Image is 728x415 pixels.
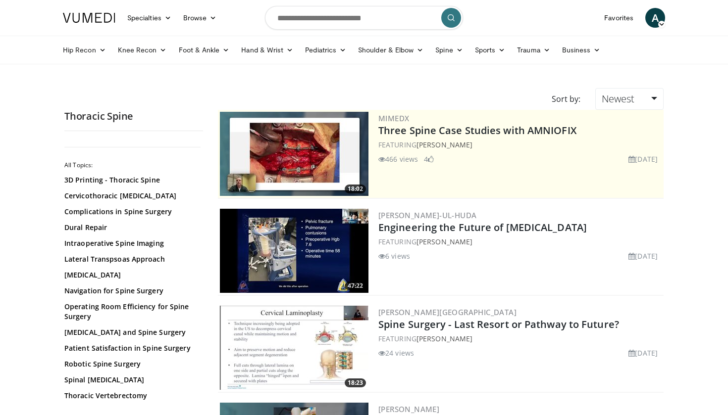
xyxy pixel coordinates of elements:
a: Intraoperative Spine Imaging [64,238,198,248]
a: Three Spine Case Studies with AMNIOFIX [378,124,576,137]
span: Newest [602,92,634,105]
div: Sort by: [544,88,588,110]
a: Lateral Transpsoas Approach [64,254,198,264]
a: Foot & Ankle [173,40,236,60]
a: Thoracic Vertebrectomy [64,391,198,401]
a: Hip Recon [57,40,112,60]
a: Pediatrics [299,40,352,60]
h2: All Topics: [64,161,201,169]
a: Dural Repair [64,223,198,232]
a: Spine [429,40,468,60]
li: 24 views [378,348,414,358]
li: 6 views [378,251,410,261]
a: Robotic Spine Surgery [64,359,198,369]
div: FEATURING [378,333,662,344]
a: Favorites [598,8,639,28]
a: [PERSON_NAME][GEOGRAPHIC_DATA] [378,307,517,317]
li: [DATE] [628,154,658,164]
a: 47:22 [220,209,368,293]
li: 466 views [378,154,418,164]
a: [MEDICAL_DATA] [64,270,198,280]
span: 18:02 [345,184,366,193]
a: [PERSON_NAME] [416,334,472,343]
a: Navigation for Spine Surgery [64,286,198,296]
a: Specialties [121,8,177,28]
a: [PERSON_NAME]-ul-Huda [378,210,476,220]
img: 970c9aec-f7ee-46a3-95f6-dc5e50339abb.300x170_q85_crop-smart_upscale.jpg [220,306,368,390]
a: [PERSON_NAME] [416,140,472,149]
h2: Thoracic Spine [64,110,203,123]
a: Spinal [MEDICAL_DATA] [64,375,198,385]
a: Operating Room Efficiency for Spine Surgery [64,302,198,322]
a: Spine Surgery - Last Resort or Pathway to Future? [378,318,619,331]
img: 34c974b5-e942-4b60-b0f4-1f83c610957b.300x170_q85_crop-smart_upscale.jpg [220,112,368,196]
a: Sports [469,40,512,60]
a: Hand & Wrist [235,40,299,60]
a: [MEDICAL_DATA] and Spine Surgery [64,327,198,337]
a: Business [556,40,607,60]
a: Newest [595,88,664,110]
a: Complications in Spine Surgery [64,207,198,217]
input: Search topics, interventions [265,6,463,30]
div: FEATURING [378,236,662,247]
a: MIMEDX [378,113,409,123]
a: Cervicothoracic [MEDICAL_DATA] [64,191,198,201]
a: Shoulder & Elbow [352,40,429,60]
span: 47:22 [345,281,366,290]
li: [DATE] [628,251,658,261]
div: FEATURING [378,139,662,150]
span: 18:23 [345,378,366,387]
a: [PERSON_NAME] [416,237,472,246]
a: Engineering the Future of [MEDICAL_DATA] [378,221,587,234]
li: 4 [424,154,434,164]
a: Browse [177,8,223,28]
a: 18:23 [220,306,368,390]
img: 795b6f0c-7bab-45f4-9237-636f88070667.300x170_q85_crop-smart_upscale.jpg [220,209,368,293]
a: Trauma [511,40,556,60]
img: VuMedi Logo [63,13,115,23]
a: 18:02 [220,112,368,196]
a: 3D Printing - Thoracic Spine [64,175,198,185]
a: [PERSON_NAME] [378,404,439,414]
a: Patient Satisfaction in Spine Surgery [64,343,198,353]
a: Knee Recon [112,40,173,60]
li: [DATE] [628,348,658,358]
a: A [645,8,665,28]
